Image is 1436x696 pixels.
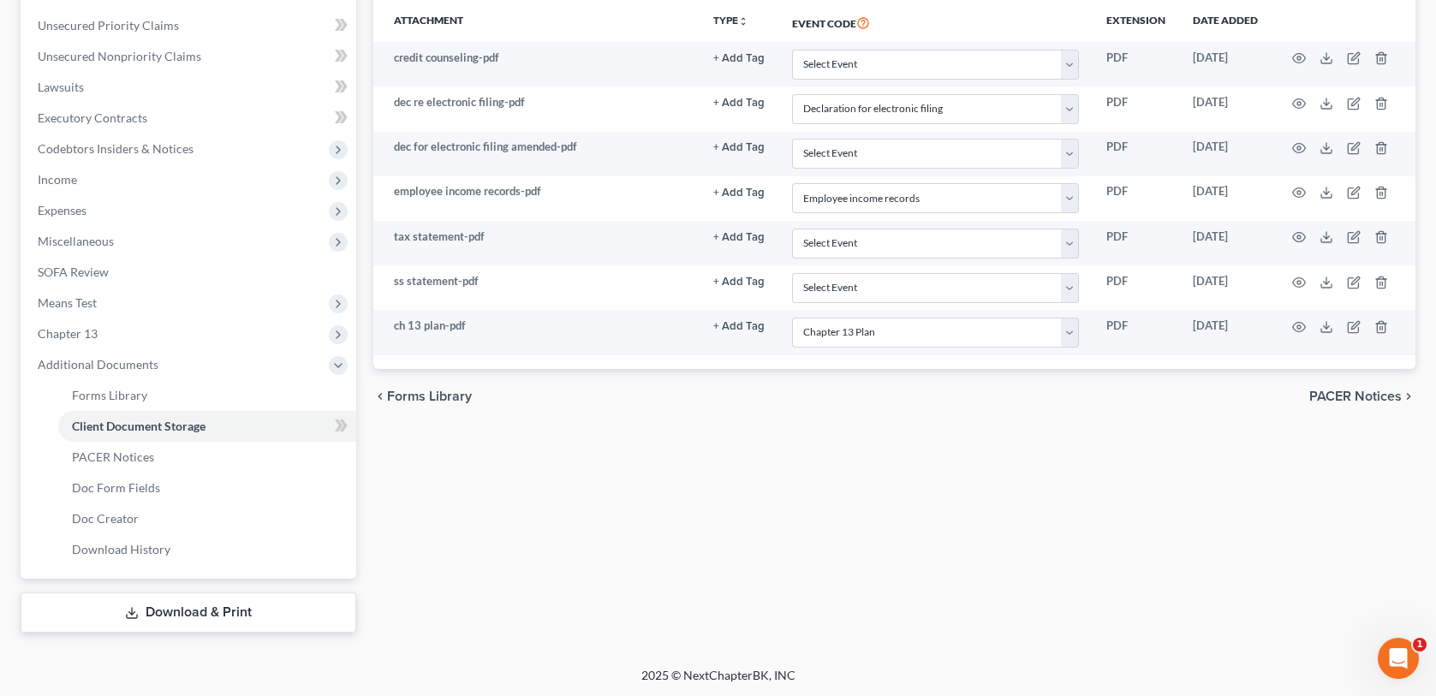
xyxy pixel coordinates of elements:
[38,326,98,341] span: Chapter 13
[713,273,765,289] a: + Add Tag
[713,142,765,153] button: + Add Tag
[713,139,765,155] a: + Add Tag
[38,265,109,279] span: SOFA Review
[713,229,765,245] a: + Add Tag
[373,221,699,265] td: tax statement-pdf
[38,18,179,33] span: Unsecured Priority Claims
[1093,42,1179,86] td: PDF
[738,16,748,27] i: unfold_more
[38,295,97,310] span: Means Test
[373,310,699,354] td: ch 13 plan-pdf
[373,390,472,403] button: chevron_left Forms Library
[713,53,765,64] button: + Add Tag
[778,3,1093,42] th: Event Code
[1179,132,1272,176] td: [DATE]
[387,390,472,403] span: Forms Library
[21,592,356,633] a: Download & Print
[1309,390,1415,403] button: PACER Notices chevron_right
[373,132,699,176] td: dec for electronic filing amended-pdf
[58,473,356,503] a: Doc Form Fields
[38,80,84,94] span: Lawsuits
[713,277,765,288] button: + Add Tag
[24,257,356,288] a: SOFA Review
[1309,390,1402,403] span: PACER Notices
[1402,390,1415,403] i: chevron_right
[1179,86,1272,131] td: [DATE]
[1093,310,1179,354] td: PDF
[713,183,765,199] a: + Add Tag
[373,176,699,221] td: employee income records-pdf
[38,203,86,217] span: Expenses
[1179,265,1272,310] td: [DATE]
[373,42,699,86] td: credit counseling-pdf
[1093,221,1179,265] td: PDF
[1378,638,1419,679] iframe: Intercom live chat
[38,110,147,125] span: Executory Contracts
[1093,3,1179,42] th: Extension
[1179,221,1272,265] td: [DATE]
[58,442,356,473] a: PACER Notices
[1093,265,1179,310] td: PDF
[24,103,356,134] a: Executory Contracts
[38,357,158,372] span: Additional Documents
[72,542,170,556] span: Download History
[58,503,356,534] a: Doc Creator
[1093,86,1179,131] td: PDF
[58,411,356,442] a: Client Document Storage
[24,41,356,72] a: Unsecured Nonpriority Claims
[1179,176,1272,221] td: [DATE]
[72,480,160,495] span: Doc Form Fields
[1093,176,1179,221] td: PDF
[38,141,194,156] span: Codebtors Insiders & Notices
[1179,42,1272,86] td: [DATE]
[713,50,765,66] a: + Add Tag
[373,390,387,403] i: chevron_left
[58,380,356,411] a: Forms Library
[38,172,77,187] span: Income
[1179,310,1272,354] td: [DATE]
[713,187,765,199] button: + Add Tag
[24,10,356,41] a: Unsecured Priority Claims
[713,232,765,243] button: + Add Tag
[713,318,765,334] a: + Add Tag
[72,388,147,402] span: Forms Library
[713,94,765,110] a: + Add Tag
[72,449,154,464] span: PACER Notices
[713,15,748,27] button: TYPEunfold_more
[713,321,765,332] button: + Add Tag
[713,98,765,109] button: + Add Tag
[72,419,206,433] span: Client Document Storage
[373,265,699,310] td: ss statement-pdf
[38,234,114,248] span: Miscellaneous
[1179,3,1272,42] th: Date added
[1413,638,1427,651] span: 1
[24,72,356,103] a: Lawsuits
[373,3,699,42] th: Attachment
[58,534,356,565] a: Download History
[373,86,699,131] td: dec re electronic filing-pdf
[1093,132,1179,176] td: PDF
[38,49,201,63] span: Unsecured Nonpriority Claims
[72,511,139,526] span: Doc Creator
